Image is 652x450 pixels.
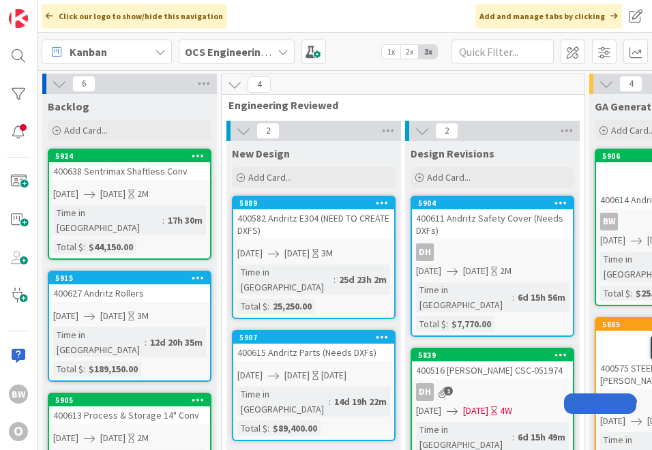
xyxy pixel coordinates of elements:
span: [DATE] [53,309,78,323]
span: [DATE] [600,233,625,247]
span: : [162,213,164,228]
div: 5889 [239,198,394,208]
div: Total $ [53,361,83,376]
div: DH [416,243,434,261]
a: 5924400638 Sentrimax Shaftless Conv[DATE][DATE]2MTime in [GEOGRAPHIC_DATA]:17h 30mTotal $:$44,150.00 [48,149,211,260]
span: [DATE] [53,431,78,445]
div: 3M [321,246,333,260]
span: [DATE] [53,187,78,201]
div: 5915 [55,273,210,283]
div: 5924 [55,151,210,161]
div: 12d 20h 35m [147,335,206,350]
div: 5905 [49,394,210,406]
span: 2 [256,123,280,139]
div: DH [412,243,573,261]
div: 5907 [239,333,394,342]
div: 25d 23h 2m [336,272,390,287]
span: [DATE] [284,246,310,260]
div: 5907400615 Andritz Parts (Needs DXFs) [233,331,394,361]
span: : [83,239,85,254]
div: 2M [137,187,149,201]
span: 2 [435,123,458,139]
a: 5907400615 Andritz Parts (Needs DXFs)[DATE][DATE][DATE]Time in [GEOGRAPHIC_DATA]:14d 19h 22mTotal... [232,330,396,441]
span: : [267,421,269,436]
div: 5907 [233,331,394,344]
div: DH [416,383,434,401]
div: 400611 Andritz Safety Cover (Needs DXFs) [412,209,573,239]
div: 5924 [49,150,210,162]
div: 5839400516 [PERSON_NAME] CSC-051974 [412,349,573,379]
div: 2M [500,264,512,278]
span: : [630,286,632,301]
span: Backlog [48,100,89,113]
div: 5915400627 Andritz Rollers [49,272,210,302]
span: : [267,299,269,314]
div: DH [412,383,573,401]
div: 5839 [412,349,573,361]
div: BW [600,213,618,230]
div: 400627 Andritz Rollers [49,284,210,302]
div: Total $ [237,299,267,314]
div: Time in [GEOGRAPHIC_DATA] [53,205,162,235]
div: Total $ [600,286,630,301]
div: $7,770.00 [448,316,494,331]
span: : [512,290,514,305]
div: 400613 Process & Storage 14" Conv [49,406,210,424]
span: : [512,430,514,445]
a: 5904400611 Andritz Safety Cover (Needs DXFs)DH[DATE][DATE]2MTime in [GEOGRAPHIC_DATA]:6d 15h 56mT... [411,196,574,337]
span: [DATE] [463,404,488,418]
span: 2x [400,45,419,59]
span: : [334,272,336,287]
div: 2M [137,431,149,445]
b: OCS Engineering Department [185,45,330,59]
span: Design Revisions [411,147,494,160]
div: Add and manage tabs by clicking [475,4,622,29]
img: Visit kanbanzone.com [9,9,28,28]
span: [DATE] [100,431,125,445]
div: 4W [500,404,512,418]
span: 1 [444,387,453,395]
div: Total $ [53,239,83,254]
span: [DATE] [416,264,441,278]
div: 3M [137,309,149,323]
span: : [329,394,331,409]
div: 6d 15h 56m [514,290,569,305]
div: 25,250.00 [269,299,315,314]
span: [DATE] [237,246,263,260]
div: 400615 Andritz Parts (Needs DXFs) [233,344,394,361]
div: Total $ [416,316,446,331]
div: Time in [GEOGRAPHIC_DATA] [237,387,329,417]
span: Add Card... [64,124,108,136]
a: 5915400627 Andritz Rollers[DATE][DATE]3MTime in [GEOGRAPHIC_DATA]:12d 20h 35mTotal $:$189,150.00 [48,271,211,382]
div: Total $ [237,421,267,436]
div: 5889400582 Andritz E304 (NEED TO CREATE DXFS) [233,197,394,239]
span: [DATE] [237,368,263,382]
div: 5905 [55,395,210,405]
div: BW [9,385,28,404]
div: $189,150.00 [85,361,141,376]
div: 400638 Sentrimax Shaftless Conv [49,162,210,180]
div: 6d 15h 49m [514,430,569,445]
a: 5889400582 Andritz E304 (NEED TO CREATE DXFS)[DATE][DATE]3MTime in [GEOGRAPHIC_DATA]:25d 23h 2mTo... [232,196,396,319]
div: 5905400613 Process & Storage 14" Conv [49,394,210,424]
div: 5915 [49,272,210,284]
span: [DATE] [416,404,441,418]
div: 5904 [418,198,573,208]
span: [DATE] [600,414,625,428]
div: Time in [GEOGRAPHIC_DATA] [53,327,145,357]
div: O [9,422,28,441]
div: 17h 30m [164,213,206,228]
span: [DATE] [100,309,125,323]
span: [DATE] [284,368,310,382]
div: 400582 Andritz E304 (NEED TO CREATE DXFS) [233,209,394,239]
span: 1x [382,45,400,59]
span: Engineering Reviewed [228,98,567,112]
span: 6 [72,76,95,92]
div: 5904 [412,197,573,209]
span: 4 [248,76,271,93]
span: [DATE] [463,264,488,278]
span: Add Card... [248,171,292,183]
div: [DATE] [321,368,346,382]
span: : [145,335,147,350]
div: Click our logo to show/hide this navigation [42,4,227,29]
